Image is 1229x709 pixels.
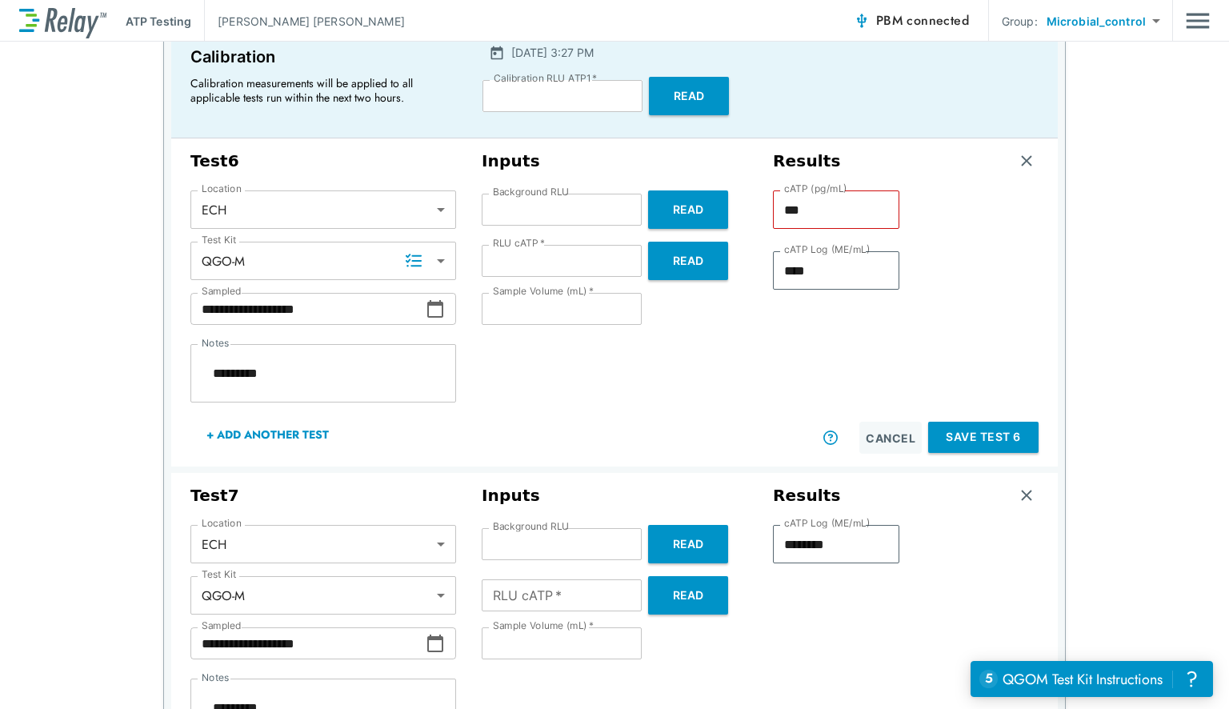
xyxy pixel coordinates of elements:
[876,10,969,32] span: PBM
[482,151,747,171] h3: Inputs
[19,4,106,38] img: LuminUltra Relay
[1186,6,1210,36] img: Drawer Icon
[202,286,242,297] label: Sampled
[1019,153,1035,169] img: Remove
[218,13,405,30] p: [PERSON_NAME] [PERSON_NAME]
[859,422,922,454] button: Cancel
[493,620,594,631] label: Sample Volume (mL)
[648,525,728,563] button: Read
[202,518,242,529] label: Location
[649,77,729,115] button: Read
[784,244,870,255] label: cATP Log (ME/mL)
[190,415,345,454] button: + Add Another Test
[202,338,229,349] label: Notes
[493,238,545,249] label: RLU cATP
[202,620,242,631] label: Sampled
[1002,13,1038,30] p: Group:
[489,45,505,61] img: Calender Icon
[494,73,597,84] label: Calibration RLU ATP1
[190,486,456,506] h3: Test 7
[190,194,456,226] div: ECH
[648,190,728,229] button: Read
[648,242,728,280] button: Read
[493,286,594,297] label: Sample Volume (mL)
[493,186,569,198] label: Background RLU
[493,521,569,532] label: Background RLU
[847,5,975,37] button: PBM connected
[773,151,841,171] h3: Results
[511,44,594,61] p: [DATE] 3:27 PM
[190,245,456,277] div: QGO-M
[190,151,456,171] h3: Test 6
[202,672,229,683] label: Notes
[190,627,426,659] input: Choose date, selected date is Sep 23, 2025
[648,576,728,615] button: Read
[190,293,426,325] input: Choose date, selected date is Sep 23, 2025
[907,11,969,30] span: connected
[190,76,446,105] p: Calibration measurements will be applied to all applicable tests run within the next two hours.
[202,234,237,246] label: Test Kit
[928,422,1039,453] button: Save Test 6
[1186,6,1210,36] button: Main menu
[202,569,237,580] label: Test Kit
[773,486,841,506] h3: Results
[126,13,191,30] p: ATP Testing
[854,13,870,29] img: Connected Icon
[202,183,242,194] label: Location
[482,486,747,506] h3: Inputs
[971,661,1213,697] iframe: Resource center
[190,528,456,560] div: ECH
[1019,487,1035,503] img: Remove
[784,518,870,529] label: cATP Log (ME/mL)
[784,183,847,194] label: cATP (pg/mL)
[190,579,456,611] div: QGO-M
[190,44,454,70] p: Calibration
